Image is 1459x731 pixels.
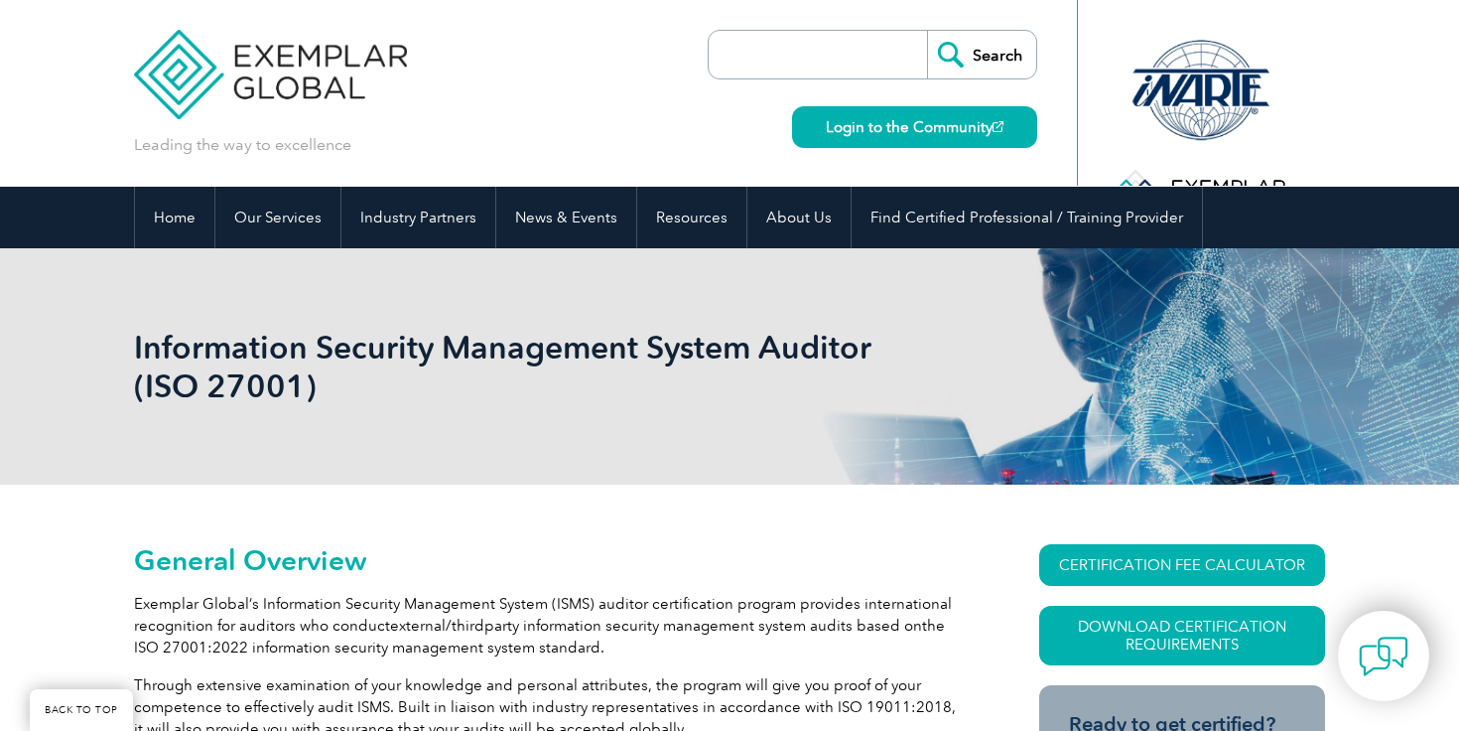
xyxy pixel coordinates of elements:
[852,187,1202,248] a: Find Certified Professional / Training Provider
[134,134,351,156] p: Leading the way to excellence
[215,187,340,248] a: Our Services
[747,187,851,248] a: About Us
[927,31,1036,78] input: Search
[496,187,636,248] a: News & Events
[484,617,922,635] span: party information security management system audits based on
[341,187,495,248] a: Industry Partners
[134,593,968,658] p: Exemplar Global’s Information Security Management System (ISMS) auditor certification program pro...
[390,617,484,635] span: external/third
[134,328,896,405] h1: Information Security Management System Auditor (ISO 27001)
[993,121,1003,132] img: open_square.png
[1039,544,1325,586] a: CERTIFICATION FEE CALCULATOR
[1039,606,1325,665] a: Download Certification Requirements
[792,106,1037,148] a: Login to the Community
[134,544,968,576] h2: General Overview
[30,689,133,731] a: BACK TO TOP
[1359,632,1408,681] img: contact-chat.png
[135,187,214,248] a: Home
[637,187,746,248] a: Resources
